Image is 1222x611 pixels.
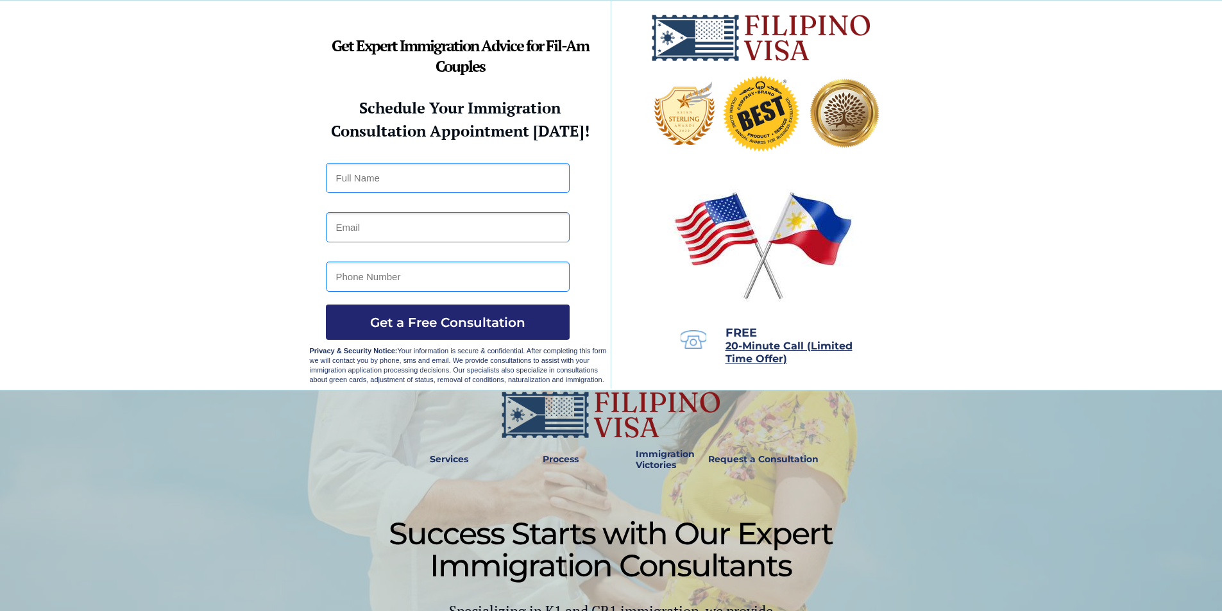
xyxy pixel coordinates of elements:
a: Services [421,445,477,474]
button: Get a Free Consultation [326,305,570,340]
strong: Consultation Appointment [DATE]! [331,121,590,141]
strong: Get Expert Immigration Advice for Fil-Am Couples [332,35,589,76]
a: 20-Minute Call (Limited Time Offer) [726,341,853,364]
strong: Immigration Victories [636,448,695,471]
span: 20-Minute Call (Limited Time Offer) [726,340,853,365]
a: Request a Consultation [702,445,824,474]
span: FREE [726,326,757,340]
span: Your information is secure & confidential. After completing this form we will contact you by phon... [310,347,607,383]
strong: Schedule Your Immigration [359,97,561,118]
strong: Privacy & Security Notice: [310,347,398,355]
input: Email [326,212,570,242]
input: Phone Number [326,262,570,292]
strong: Request a Consultation [708,453,819,465]
span: Success Starts with Our Expert Immigration Consultants [389,515,833,584]
strong: Services [430,453,468,465]
input: Full Name [326,163,570,193]
a: Immigration Victories [631,445,674,474]
a: Process [536,445,585,474]
span: Get a Free Consultation [326,315,570,330]
strong: Process [543,453,579,465]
